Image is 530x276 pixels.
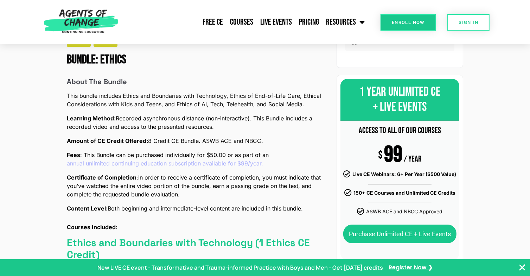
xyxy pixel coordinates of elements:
[378,151,383,159] span: $
[67,151,80,159] span: Fees
[343,170,456,180] li: Live CE Webinars: 6+ Per Year ($500 Value)
[381,14,436,31] a: Enroll Now
[67,77,328,86] h6: About The Bundle
[199,13,226,31] a: Free CE
[518,263,526,272] button: Close Banner
[67,137,328,145] p: 8 Credit CE Bundle. ASWB ACE and NBCC.
[447,14,490,31] a: SIGN IN
[67,224,117,231] b: Courses Included:
[323,13,368,31] a: Resources
[257,13,295,31] a: Live Events
[392,20,424,25] span: Enroll Now
[67,114,328,131] p: Recorded asynchronous distance (non-interactive). This Bundle includes a recorded video and acces...
[343,122,456,139] div: ACCESS TO ALL OF OUR COURSES
[136,173,138,182] span: :
[67,92,328,108] p: This bundle includes Ethics and Boundaries with Technology, Ethics of End-of-Life Care, Ethical C...
[343,208,456,217] li: ASWB ACE and NBCC Approved
[404,155,422,163] div: / YEAR
[97,263,383,272] p: New LIVE CE event - Transformative and Trauma-informed Practice with Boys and Men - Get [DATE] cr...
[67,237,328,261] a: Ethics and Boundaries with Technology (1 Ethics CE Credit)
[459,20,478,25] span: SIGN IN
[343,189,456,199] li: 150+ CE Courses and Unlimited CE Credits
[389,264,433,271] a: Register Now ❯
[67,204,328,213] p: Both beginning and intermediate-level content are included in this bundle.
[67,173,328,199] p: In order to receive a certificate of completion, you must indicate that you’ve watched the entire...
[343,225,456,243] a: Purchase Unlimited CE + Live Events
[67,174,136,181] b: Certificate of Completion
[226,13,257,31] a: Courses
[67,137,148,145] span: Amount of CE Credit Offered:
[384,151,402,159] div: 99
[295,13,323,31] a: Pricing
[340,79,459,121] div: 1 YEAR UNLIMITED CE + LIVE EVENTS
[67,159,263,168] a: annual unlimited continuing education subscription available for $99/year.
[67,151,328,168] span: : This Bundle can be purchased individually for $50.00 or as part of an
[67,115,116,122] b: Learning Method:
[67,205,108,212] b: Content Level:
[121,13,368,31] nav: Menu
[67,52,328,67] h1: Ethics - 8 Credit CE Bundle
